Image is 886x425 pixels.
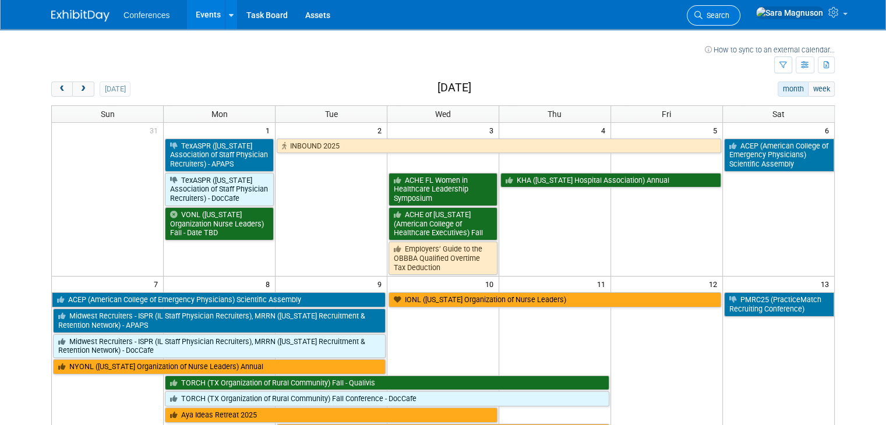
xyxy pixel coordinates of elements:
span: 8 [264,277,275,291]
span: 3 [488,123,499,137]
button: next [72,82,94,97]
a: Midwest Recruiters - ISPR (IL Staff Physician Recruiters), MRRN ([US_STATE] Recruitment & Retenti... [53,309,386,332]
a: NYONL ([US_STATE] Organization of Nurse Leaders) Annual [53,359,386,374]
a: VONL ([US_STATE] Organization Nurse Leaders) Fall - Date TBD [165,207,274,240]
button: prev [51,82,73,97]
span: 11 [596,277,610,291]
a: Midwest Recruiters - ISPR (IL Staff Physician Recruiters), MRRN ([US_STATE] Recruitment & Retenti... [53,334,386,358]
a: TexASPR ([US_STATE] Association of Staff Physician Recruiters) - APAPS [165,139,274,172]
span: 6 [824,123,834,137]
span: Tue [325,109,338,119]
h2: [DATE] [437,82,471,94]
a: ACHE FL Women in Healthcare Leadership Symposium [389,173,497,206]
button: month [778,82,809,97]
a: TORCH (TX Organization of Rural Community) Fall - Qualivis [165,376,609,391]
span: 4 [600,123,610,137]
span: 2 [376,123,387,137]
img: ExhibitDay [51,10,110,22]
span: Sun [101,109,115,119]
span: 5 [712,123,722,137]
span: Fri [662,109,671,119]
a: ACEP (American College of Emergency Physicians) Scientific Assembly [724,139,834,172]
span: Thu [548,109,562,119]
button: [DATE] [100,82,130,97]
a: KHA ([US_STATE] Hospital Association) Annual [500,173,721,188]
img: Sara Magnuson [756,6,824,19]
a: TORCH (TX Organization of Rural Community) Fall Conference - DocCafe [165,391,609,406]
span: Search [703,11,729,20]
button: week [808,82,835,97]
a: Aya Ideas Retreat 2025 [165,408,497,423]
span: 31 [149,123,163,137]
span: Wed [435,109,451,119]
span: 12 [708,277,722,291]
a: TexASPR ([US_STATE] Association of Staff Physician Recruiters) - DocCafe [165,173,274,206]
a: Search [687,5,740,26]
span: 10 [484,277,499,291]
span: 7 [153,277,163,291]
a: PMRC25 (PracticeMatch Recruiting Conference) [724,292,834,316]
span: 1 [264,123,275,137]
a: ACEP (American College of Emergency Physicians) Scientific Assembly [52,292,386,307]
span: Conferences [123,10,170,20]
span: 13 [820,277,834,291]
a: Employers’ Guide to the OBBBA Qualified Overtime Tax Deduction [389,242,497,275]
a: How to sync to an external calendar... [705,45,835,54]
a: ACHE of [US_STATE] (American College of Healthcare Executives) Fall [389,207,497,240]
span: Sat [772,109,785,119]
span: Mon [211,109,228,119]
span: 9 [376,277,387,291]
a: IONL ([US_STATE] Organization of Nurse Leaders) [389,292,721,307]
a: INBOUND 2025 [277,139,721,154]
